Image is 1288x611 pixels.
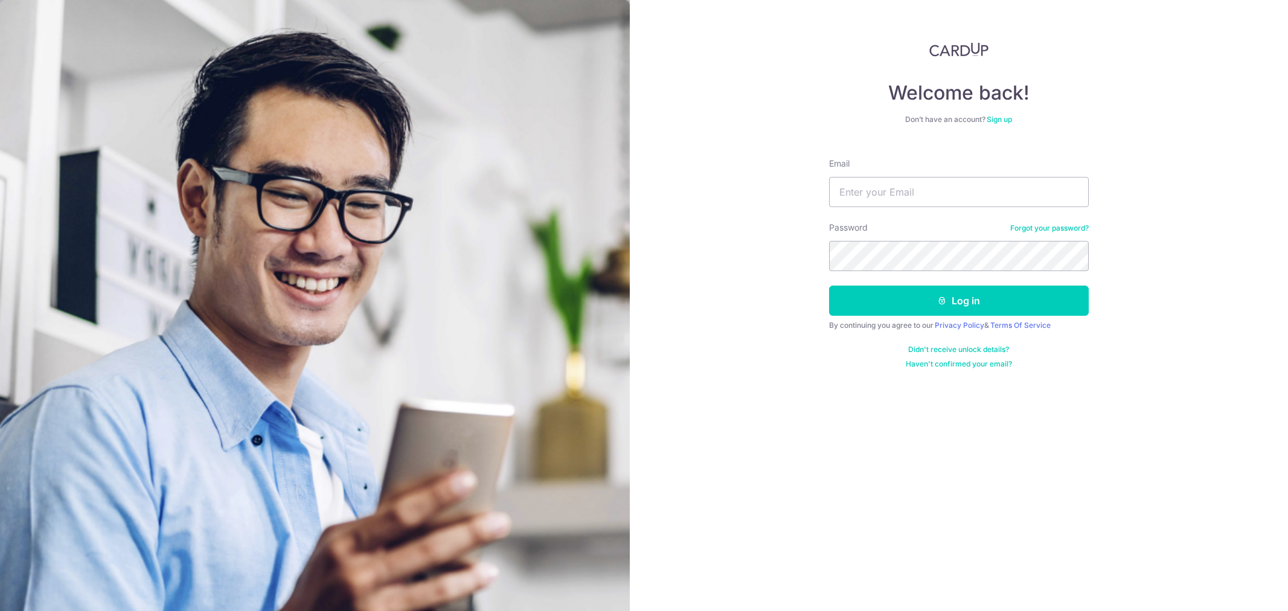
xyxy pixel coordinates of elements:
[906,359,1012,369] a: Haven't confirmed your email?
[829,158,850,170] label: Email
[829,286,1089,316] button: Log in
[929,42,988,57] img: CardUp Logo
[935,321,984,330] a: Privacy Policy
[829,81,1089,105] h4: Welcome back!
[829,115,1089,124] div: Don’t have an account?
[1010,223,1089,233] a: Forgot your password?
[987,115,1012,124] a: Sign up
[829,177,1089,207] input: Enter your Email
[990,321,1051,330] a: Terms Of Service
[908,345,1009,354] a: Didn't receive unlock details?
[829,321,1089,330] div: By continuing you agree to our &
[829,222,868,234] label: Password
